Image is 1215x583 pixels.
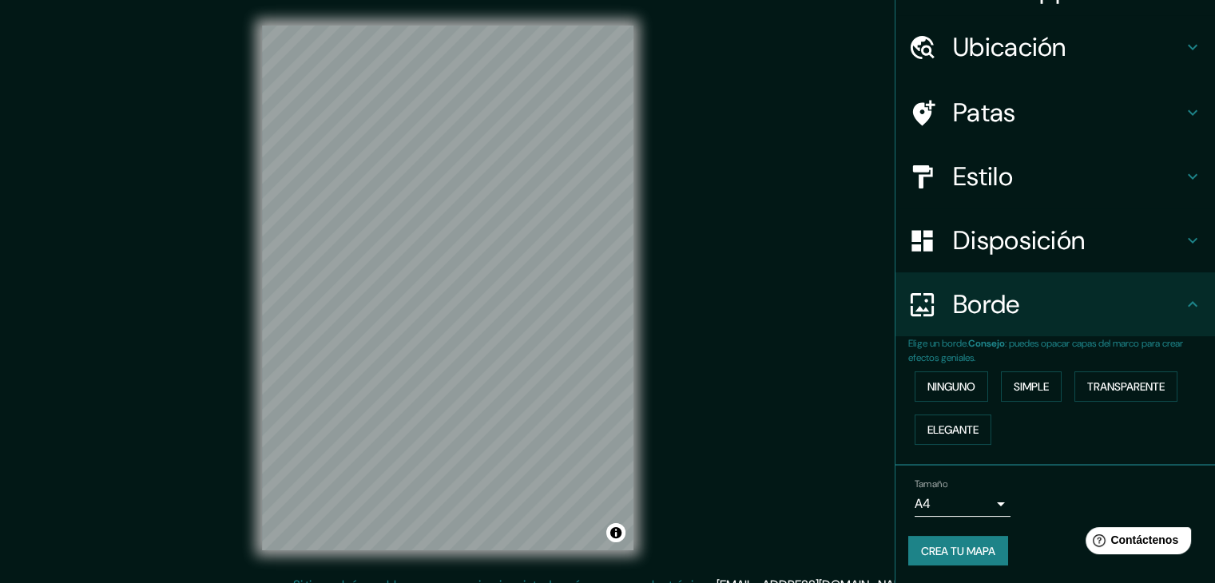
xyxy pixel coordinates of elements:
[262,26,633,550] canvas: Mapa
[915,414,991,445] button: Elegante
[953,96,1016,129] font: Patas
[1074,371,1177,402] button: Transparente
[895,272,1215,336] div: Borde
[921,544,995,558] font: Crea tu mapa
[908,337,968,350] font: Elige un borde.
[1073,521,1197,565] iframe: Lanzador de widgets de ayuda
[1014,379,1049,394] font: Simple
[953,224,1085,257] font: Disposición
[895,145,1215,208] div: Estilo
[606,523,625,542] button: Activar o desactivar atribución
[915,491,1011,517] div: A4
[915,495,931,512] font: A4
[953,288,1020,321] font: Borde
[953,160,1013,193] font: Estilo
[895,81,1215,145] div: Patas
[968,337,1005,350] font: Consejo
[895,15,1215,79] div: Ubicación
[915,478,947,490] font: Tamaño
[908,536,1008,566] button: Crea tu mapa
[1087,379,1165,394] font: Transparente
[1001,371,1062,402] button: Simple
[953,30,1066,64] font: Ubicación
[908,337,1183,364] font: : puedes opacar capas del marco para crear efectos geniales.
[927,379,975,394] font: Ninguno
[927,422,979,437] font: Elegante
[895,208,1215,272] div: Disposición
[915,371,988,402] button: Ninguno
